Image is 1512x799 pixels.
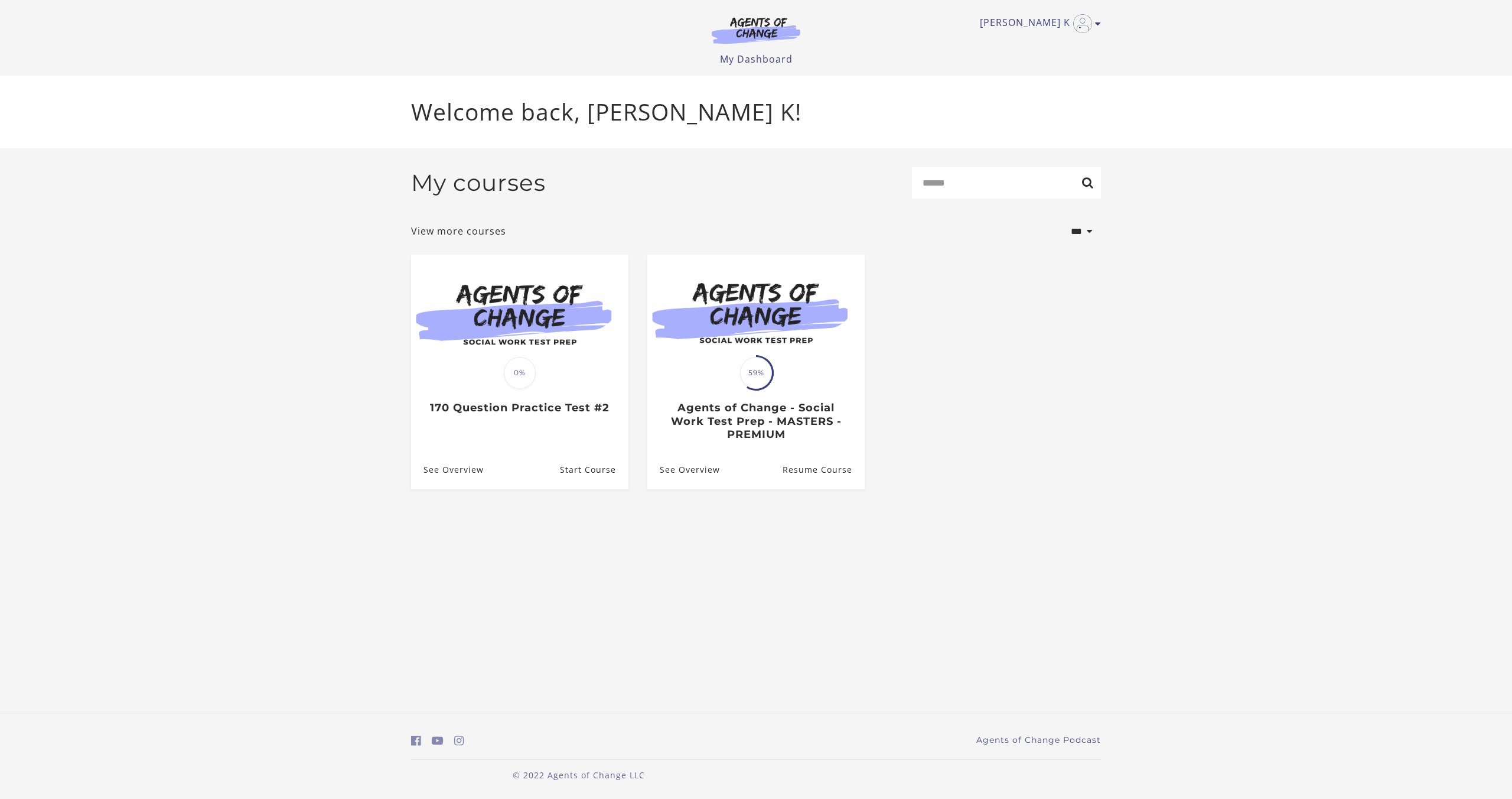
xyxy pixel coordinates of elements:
[560,450,628,489] a: 170 Question Practice Test #2: Resume Course
[411,450,484,489] a: 170 Question Practice Test #2: See Overview
[423,401,615,415] h3: 170 Question Practice Test #2
[411,169,546,197] h2: My courses
[454,732,464,749] a: https://www.instagram.com/agentsofchangeprep/ (Open in a new window)
[411,732,421,749] a: https://www.facebook.com/groups/aswbtestprep (Open in a new window)
[411,95,1101,129] p: Welcome back, [PERSON_NAME] K!
[432,735,444,746] i: https://www.youtube.com/c/AgentsofChangeTestPrepbyMeaganMitchell (Open in a new window)
[740,357,772,389] span: 59%
[411,735,421,746] i: https://www.facebook.com/groups/aswbtestprep (Open in a new window)
[660,401,852,441] h3: Agents of Change - Social Work Test Prep - MASTERS - PREMIUM
[720,53,793,66] a: My Dashboard
[432,732,444,749] a: https://www.youtube.com/c/AgentsofChangeTestPrepbyMeaganMitchell (Open in a new window)
[699,17,813,44] img: Agents of Change Logo
[411,224,506,238] a: View more courses
[411,769,747,781] p: © 2022 Agents of Change LLC
[504,357,536,389] span: 0%
[980,14,1095,33] a: Toggle menu
[783,450,865,489] a: Agents of Change - Social Work Test Prep - MASTERS - PREMIUM: Resume Course
[647,450,720,489] a: Agents of Change - Social Work Test Prep - MASTERS - PREMIUM: See Overview
[454,735,464,746] i: https://www.instagram.com/agentsofchangeprep/ (Open in a new window)
[976,734,1101,746] a: Agents of Change Podcast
